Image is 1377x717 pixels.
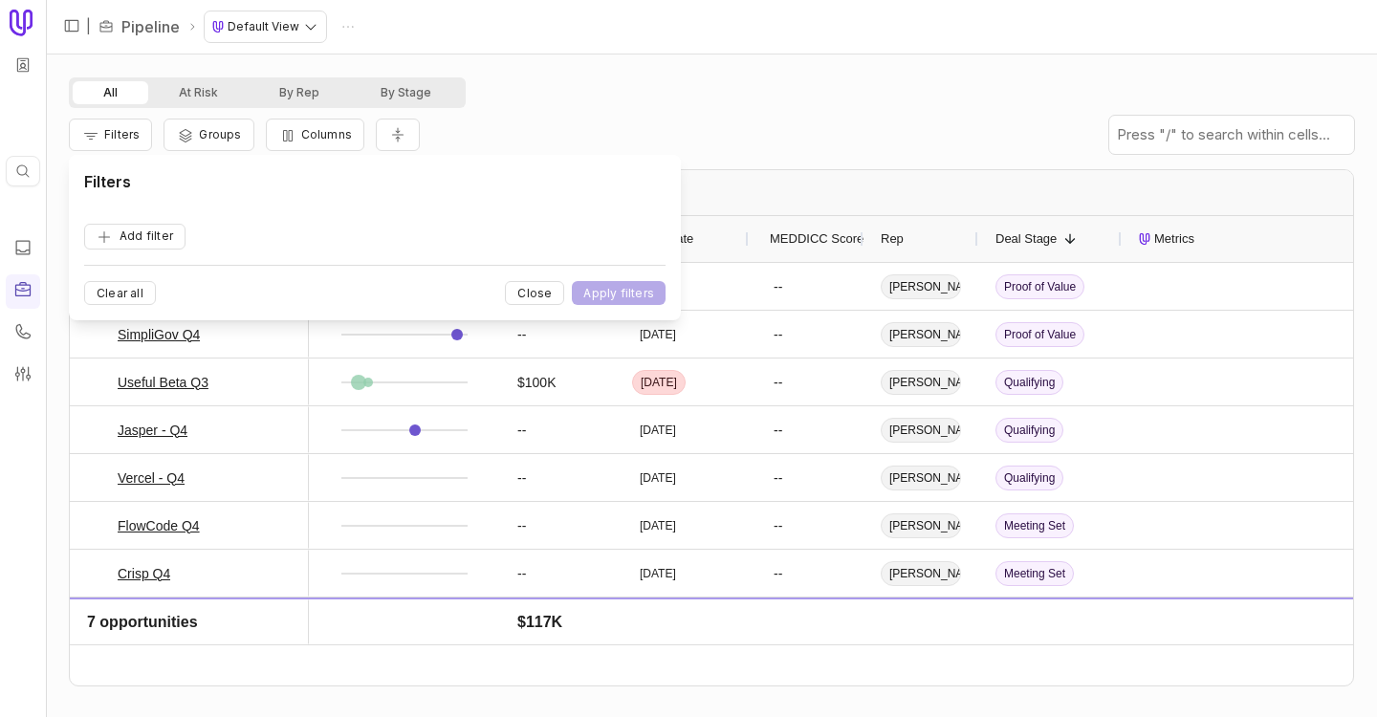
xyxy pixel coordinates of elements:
[995,466,1063,490] span: Qualifying
[148,81,249,104] button: At Risk
[517,514,526,537] span: --
[881,228,904,250] span: Rep
[766,216,846,262] div: MEDDICC Score
[770,228,863,250] span: MEDDICC Score
[995,274,1084,299] span: Proof of Value
[1154,228,1194,250] span: Metrics
[881,561,961,586] span: [PERSON_NAME]
[118,467,185,489] a: Vercel - Q4
[517,371,556,394] span: $100K
[881,418,961,443] span: [PERSON_NAME]
[517,419,526,442] span: --
[881,274,961,299] span: [PERSON_NAME]
[640,423,676,438] time: [DATE]
[774,562,782,585] div: --
[774,467,782,489] div: --
[641,375,677,390] time: [DATE]
[69,119,152,151] button: Filter Pipeline
[517,323,526,346] span: --
[164,119,253,151] button: Group Pipeline
[199,127,241,141] span: Groups
[249,81,350,104] button: By Rep
[505,281,564,305] button: Close
[881,513,961,538] span: [PERSON_NAME]
[84,170,131,193] h1: Filters
[640,327,676,342] time: [DATE]
[995,228,1057,250] span: Deal Stage
[517,467,526,489] span: --
[118,323,200,346] a: SimpliGov Q4
[104,127,140,141] span: Filters
[84,281,156,305] button: Clear all
[774,371,782,394] div: --
[640,518,676,533] time: [DATE]
[334,12,362,41] button: Actions
[640,470,676,486] time: [DATE]
[517,562,526,585] span: --
[995,418,1063,443] span: Qualifying
[995,322,1084,347] span: Proof of Value
[640,566,676,581] time: [DATE]
[266,119,364,151] button: Columns
[995,561,1074,586] span: Meeting Set
[86,15,91,38] span: |
[84,224,186,250] button: Add filter
[995,370,1063,395] span: Qualifying
[572,281,666,305] button: Apply filters
[118,514,200,537] a: FlowCode Q4
[9,51,37,79] button: Workspace
[118,419,187,442] a: Jasper - Q4
[881,370,961,395] span: [PERSON_NAME]
[881,466,961,490] span: [PERSON_NAME]
[881,322,961,347] span: [PERSON_NAME]
[774,323,782,346] div: --
[121,15,180,38] a: Pipeline
[118,562,170,585] a: Crisp Q4
[774,275,782,298] div: --
[774,419,782,442] div: --
[376,119,420,152] button: Collapse all rows
[118,371,208,394] a: Useful Beta Q3
[301,127,352,141] span: Columns
[350,81,462,104] button: By Stage
[995,513,1074,538] span: Meeting Set
[73,81,148,104] button: All
[1109,116,1354,154] input: Press "/" to search within cells...
[774,514,782,537] div: --
[57,11,86,40] button: Expand sidebar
